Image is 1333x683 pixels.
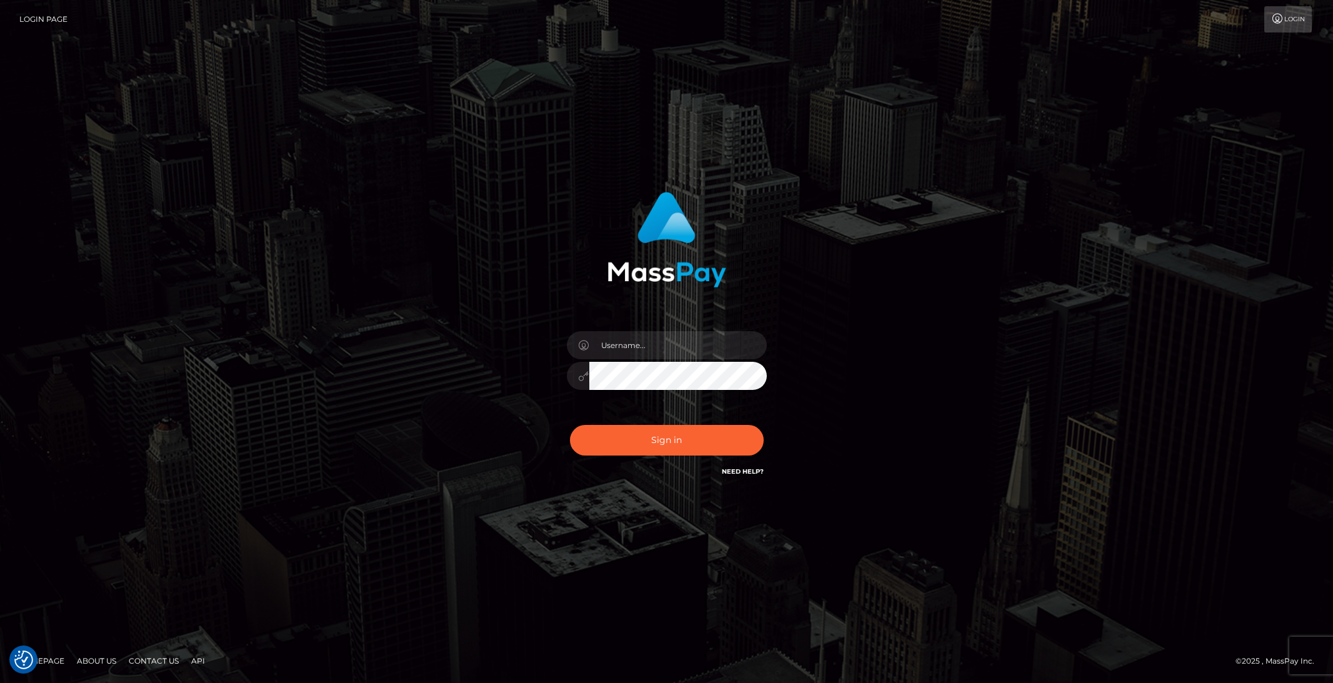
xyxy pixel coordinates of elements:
[722,467,764,476] a: Need Help?
[570,425,764,456] button: Sign in
[14,651,33,669] button: Consent Preferences
[589,331,767,359] input: Username...
[1264,6,1312,32] a: Login
[607,192,726,287] img: MassPay Login
[186,651,210,671] a: API
[72,651,121,671] a: About Us
[14,651,69,671] a: Homepage
[19,6,67,32] a: Login Page
[1236,654,1324,668] div: © 2025 , MassPay Inc.
[124,651,184,671] a: Contact Us
[14,651,33,669] img: Revisit consent button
